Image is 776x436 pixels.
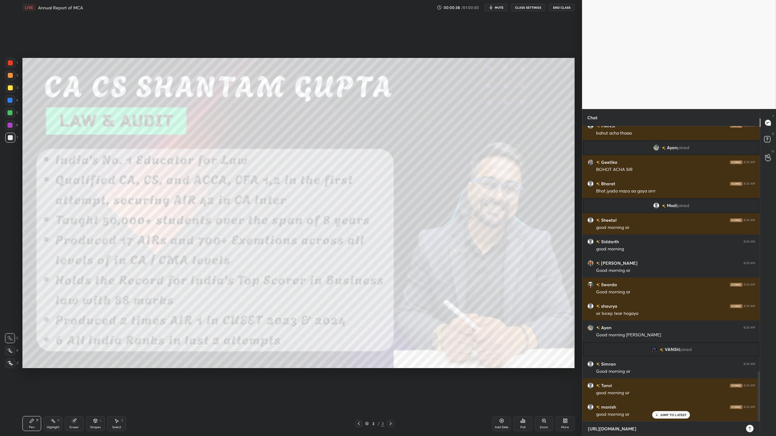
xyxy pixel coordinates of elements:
div: good morning [596,246,755,252]
div: 8:33 AM [744,160,755,164]
div: 6 [5,120,18,130]
div: 4 [5,95,18,105]
img: iconic-dark.1390631f.png [730,283,742,287]
img: 9f6b73efc8f8477f9390391d7bc6b6bd.jpg [653,145,659,151]
div: 8:33 AM [744,218,755,222]
span: joined [679,347,692,352]
h6: [PERSON_NAME] [600,260,638,266]
div: LIVE [22,4,36,11]
p: JUMP TO LATEST [660,413,687,417]
img: no-rating-badge.077c3623.svg [596,161,600,164]
div: good morning sir [596,390,755,396]
img: iconic-dark.1390631f.png [730,405,742,409]
img: no-rating-badge.077c3623.svg [596,124,600,128]
img: f6299be86d294674ac5ba0e4082a8c7b.jpg [587,282,594,288]
div: grid [582,126,760,421]
span: Ayan [667,145,677,150]
img: 3 [587,159,594,165]
img: default.png [653,202,659,209]
img: no-rating-badge.077c3623.svg [596,182,600,186]
p: Chat [582,109,602,126]
div: Poll [520,426,525,429]
div: P [36,419,38,422]
div: Good morning sir [596,289,755,295]
img: no-rating-badge.077c3623.svg [662,146,666,150]
div: BOHOT ACHA SIR [596,167,755,173]
div: 3 [381,421,384,426]
div: Select [112,426,121,429]
button: CLASS SETTINGS [511,4,545,11]
div: good morning sir [596,225,755,231]
div: good morning sir [596,411,755,418]
span: joined [677,145,689,150]
h4: Annual Report of MCA [38,5,83,11]
div: Z [5,358,18,368]
h6: shaurya [600,303,617,309]
h6: Swarda [600,281,617,288]
div: 8:33 AM [744,326,755,329]
p: G [772,149,774,154]
img: default.png [587,239,594,245]
div: 5 [5,108,18,118]
div: S [121,419,123,422]
div: Zoom [540,426,548,429]
img: default.png [587,217,594,223]
h6: Simran [600,361,616,367]
img: 75e25c7a4f8749d791d78c38b3d8d61d.jpg [651,346,657,353]
div: 8:33 AM [744,304,755,308]
img: default.png [587,303,594,309]
img: 9f6b73efc8f8477f9390391d7bc6b6bd.jpg [587,325,594,331]
img: no-rating-badge.077c3623.svg [596,283,600,287]
img: no-rating-badge.077c3623.svg [596,326,600,329]
div: 8:33 AM [744,405,755,409]
img: no-rating-badge.077c3623.svg [596,219,600,222]
div: 8:33 AM [744,384,755,387]
div: Pen [29,426,35,429]
div: 7 [5,133,18,143]
img: iconic-dark.1390631f.png [730,384,742,387]
img: 2054e0a71c5f45ec96fd19659b566b95.jpg [587,260,594,266]
h6: Siddarth [600,238,619,245]
div: Shapes [90,426,101,429]
textarea: [URL][DOMAIN_NAME] [587,424,742,434]
button: End Class [549,4,575,11]
div: 8:33 AM [744,182,755,186]
div: X [5,346,18,356]
h6: Geetika [600,159,617,165]
span: VANSH [664,347,679,352]
div: 3 [370,422,376,425]
span: joined [677,203,689,208]
img: no-rating-badge.077c3623.svg [596,305,600,308]
div: Bhot jyada maza aa gaya sirrr [596,188,755,194]
img: default.png [587,181,594,187]
div: 8:33 AM [744,240,755,244]
img: no-rating-badge.077c3623.svg [662,204,666,208]
div: 2 [5,70,18,80]
h6: Ayan [600,324,611,331]
div: Highlight [47,426,60,429]
span: mute [495,5,504,10]
div: Good morning sir [596,268,755,274]
div: More [561,426,569,429]
div: L [100,419,102,422]
div: C [5,333,18,343]
span: Modi [667,203,677,208]
img: iconic-dark.1390631f.png [730,160,742,164]
h6: Bharat [600,180,615,187]
img: no-rating-badge.077c3623.svg [659,348,663,352]
img: no-rating-badge.077c3623.svg [596,262,600,265]
div: 8:33 AM [744,362,755,366]
h6: Tanvi [600,382,612,389]
div: 3 [5,83,18,93]
p: D [772,131,774,136]
div: / [378,422,379,425]
div: Good morning [PERSON_NAME] [596,332,755,338]
div: 8:33 AM [744,261,755,265]
div: bahut acha thaaa [596,130,755,136]
img: no-rating-badge.077c3623.svg [596,363,600,366]
div: H [57,419,60,422]
h6: Sheetal [600,217,617,223]
img: no-rating-badge.077c3623.svg [596,384,600,387]
img: iconic-dark.1390631f.png [730,304,742,308]
img: no-rating-badge.077c3623.svg [596,405,600,409]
